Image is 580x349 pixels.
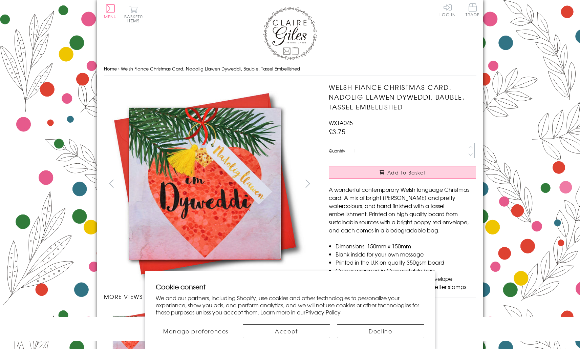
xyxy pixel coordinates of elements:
[466,3,480,18] a: Trade
[305,308,341,316] a: Privacy Policy
[300,176,315,191] button: next
[439,3,456,17] a: Log In
[466,3,480,17] span: Trade
[329,148,345,154] label: Quantity
[336,242,476,250] li: Dimensions: 150mm x 150mm
[127,14,143,24] span: 0 items
[329,82,476,111] h1: Welsh Fiance Christmas Card, Nadolig Llawen Dyweddi, Bauble, Tassel Embellished
[329,127,345,136] span: £3.75
[336,250,476,258] li: Blank inside for your own message
[243,324,330,338] button: Accept
[336,266,476,274] li: Comes wrapped in Compostable bag
[104,14,117,20] span: Menu
[118,65,120,72] span: ›
[156,294,424,315] p: We and our partners, including Shopify, use cookies and other technologies to personalize your ex...
[104,82,307,285] img: Welsh Fiance Christmas Card, Nadolig Llawen Dyweddi, Bauble, Tassel Embellished
[329,119,353,127] span: WXTA045
[337,324,424,338] button: Decline
[104,62,476,76] nav: breadcrumbs
[329,166,476,179] button: Add to Basket
[387,169,426,176] span: Add to Basket
[104,4,117,19] button: Menu
[104,176,119,191] button: prev
[336,258,476,266] li: Printed in the U.K on quality 350gsm board
[156,324,236,338] button: Manage preferences
[329,185,476,234] p: A wonderful contemporary Welsh language Christmas card. A mix of bright [PERSON_NAME] and pretty ...
[163,327,229,335] span: Manage preferences
[156,282,424,291] h2: Cookie consent
[104,65,117,72] a: Home
[263,7,317,60] img: Claire Giles Greetings Cards
[124,5,143,23] button: Basket0 items
[104,292,316,301] h3: More views
[121,65,300,72] span: Welsh Fiance Christmas Card, Nadolig Llawen Dyweddi, Bauble, Tassel Embellished
[315,82,518,286] img: Welsh Fiance Christmas Card, Nadolig Llawen Dyweddi, Bauble, Tassel Embellished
